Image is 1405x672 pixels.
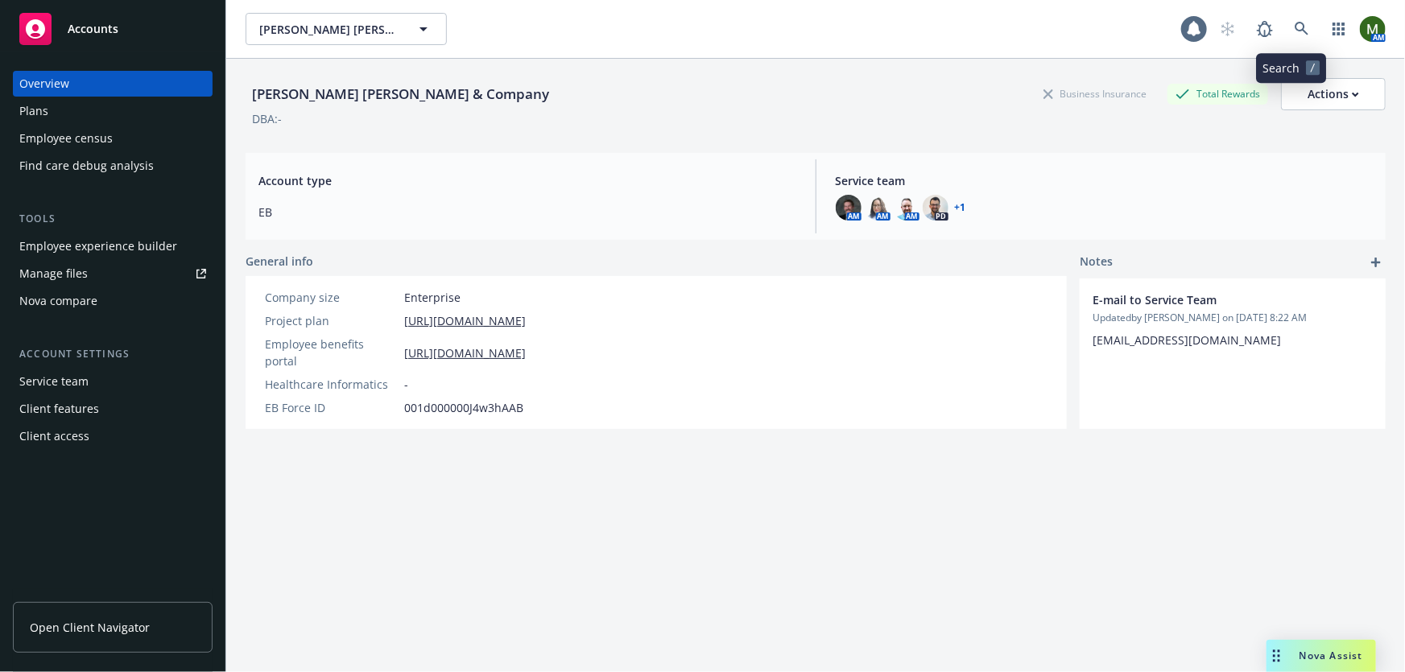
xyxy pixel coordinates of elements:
[1080,278,1386,361] div: E-mail to Service TeamUpdatedby [PERSON_NAME] on [DATE] 8:22 AM[EMAIL_ADDRESS][DOMAIN_NAME]
[923,195,948,221] img: photo
[404,344,526,361] a: [URL][DOMAIN_NAME]
[1366,253,1386,272] a: add
[68,23,118,35] span: Accounts
[246,84,556,105] div: [PERSON_NAME] [PERSON_NAME] & Company
[13,98,213,124] a: Plans
[1281,78,1386,110] button: Actions
[1035,84,1155,104] div: Business Insurance
[19,71,69,97] div: Overview
[404,399,523,416] span: 001d000000J4w3hAAB
[1249,13,1281,45] a: Report a Bug
[252,110,282,127] div: DBA: -
[836,172,1374,189] span: Service team
[258,172,796,189] span: Account type
[19,369,89,394] div: Service team
[13,369,213,394] a: Service team
[13,71,213,97] a: Overview
[1093,311,1373,325] span: Updated by [PERSON_NAME] on [DATE] 8:22 AM
[1308,79,1359,109] div: Actions
[955,203,966,212] a: +1
[259,21,399,38] span: [PERSON_NAME] [PERSON_NAME] & Company
[258,204,796,221] span: EB
[13,126,213,151] a: Employee census
[865,195,891,221] img: photo
[265,399,398,416] div: EB Force ID
[13,6,213,52] a: Accounts
[1300,649,1363,662] span: Nova Assist
[1360,16,1386,42] img: photo
[894,195,919,221] img: photo
[13,396,213,422] a: Client features
[246,253,313,270] span: General info
[265,289,398,306] div: Company size
[30,619,150,636] span: Open Client Navigator
[1323,13,1355,45] a: Switch app
[265,336,398,369] div: Employee benefits portal
[13,233,213,259] a: Employee experience builder
[1212,13,1244,45] a: Start snowing
[19,396,99,422] div: Client features
[404,312,526,329] a: [URL][DOMAIN_NAME]
[1167,84,1268,104] div: Total Rewards
[13,423,213,449] a: Client access
[13,288,213,314] a: Nova compare
[19,233,177,259] div: Employee experience builder
[13,261,213,287] a: Manage files
[265,376,398,393] div: Healthcare Informatics
[13,153,213,179] a: Find care debug analysis
[836,195,862,221] img: photo
[19,288,97,314] div: Nova compare
[1286,13,1318,45] a: Search
[19,153,154,179] div: Find care debug analysis
[404,289,461,306] span: Enterprise
[1080,253,1113,272] span: Notes
[404,376,408,393] span: -
[1093,291,1331,308] span: E-mail to Service Team
[19,98,48,124] div: Plans
[1267,640,1287,672] div: Drag to move
[265,312,398,329] div: Project plan
[1093,332,1281,348] span: [EMAIL_ADDRESS][DOMAIN_NAME]
[246,13,447,45] button: [PERSON_NAME] [PERSON_NAME] & Company
[13,346,213,362] div: Account settings
[1267,640,1376,672] button: Nova Assist
[19,126,113,151] div: Employee census
[19,423,89,449] div: Client access
[19,261,88,287] div: Manage files
[13,211,213,227] div: Tools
